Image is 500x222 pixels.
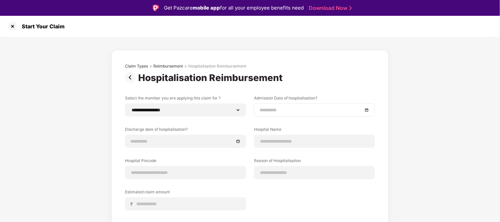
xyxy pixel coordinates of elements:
span: ₹ [130,201,136,207]
label: Admission Date of hospitalisation? [254,95,375,103]
label: Estimated claim amount [125,189,246,197]
img: svg+xml;base64,PHN2ZyBpZD0iUHJldi0zMngzMiIgeG1sbnM9Imh0dHA6Ly93d3cudzMub3JnLzIwMDAvc3ZnIiB3aWR0aD... [125,72,138,83]
div: Get Pazcare for all your employee benefits need [164,4,304,12]
div: Start Your Claim [18,23,65,30]
div: > [184,64,187,69]
img: Stroke [349,5,352,12]
div: > [149,64,152,69]
label: Select the member you are applying this claim for ? [125,95,246,103]
strong: mobile app [193,5,220,11]
div: Hospitalisation Reimbursement [138,72,285,83]
div: Claim Types [125,64,148,69]
label: Discharge date of hospitalisation? [125,126,246,135]
a: Download Now [309,5,350,12]
div: Hospitalisation Reimbursement [188,64,246,69]
label: Reason of Hospitalisation [254,158,375,166]
img: Logo [153,5,159,11]
div: Reimbursement [153,64,183,69]
label: Hospital Pincode [125,158,246,166]
label: Hospital Name [254,126,375,135]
